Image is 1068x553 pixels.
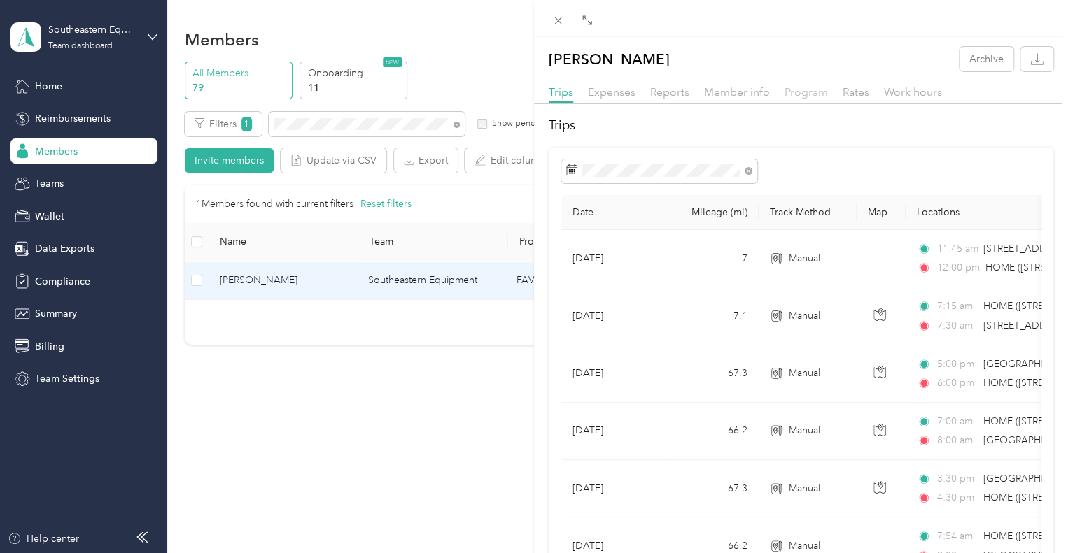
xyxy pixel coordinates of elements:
span: Expenses [588,85,635,99]
td: [DATE] [561,345,666,403]
span: 7:30 am [936,318,976,333]
span: Program [785,85,828,99]
span: Work hours [884,85,942,99]
span: 11:45 am [936,241,976,257]
span: 12:00 pm [936,260,979,275]
span: 7:15 am [936,299,976,314]
span: 4:30 pm [936,490,976,505]
span: 8:00 am [936,433,976,448]
td: 7.1 [666,287,759,345]
span: 7:54 am [936,529,976,544]
td: [DATE] [561,287,666,345]
button: Archive [960,47,1013,71]
p: [PERSON_NAME] [549,47,670,71]
th: Track Method [759,195,857,230]
td: [DATE] [561,460,666,517]
span: Manual [789,308,820,324]
iframe: Everlance-gr Chat Button Frame [990,475,1068,553]
td: 67.3 [666,345,759,403]
td: [DATE] [561,230,666,287]
h2: Trips [549,116,1053,135]
th: Date [561,195,666,230]
span: 5:00 pm [936,357,976,372]
span: Member info [704,85,770,99]
span: Trips [549,85,573,99]
span: 7:00 am [936,414,976,429]
span: 3:30 pm [936,471,976,487]
span: 6:00 pm [936,375,976,391]
td: 7 [666,230,759,287]
span: Reports [650,85,689,99]
td: 67.3 [666,460,759,517]
span: Manual [789,251,820,266]
th: Map [857,195,906,230]
span: Manual [789,423,820,438]
span: Manual [789,481,820,496]
td: [DATE] [561,403,666,460]
th: Mileage (mi) [666,195,759,230]
span: Manual [789,366,820,381]
td: 66.2 [666,403,759,460]
span: Rates [843,85,869,99]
